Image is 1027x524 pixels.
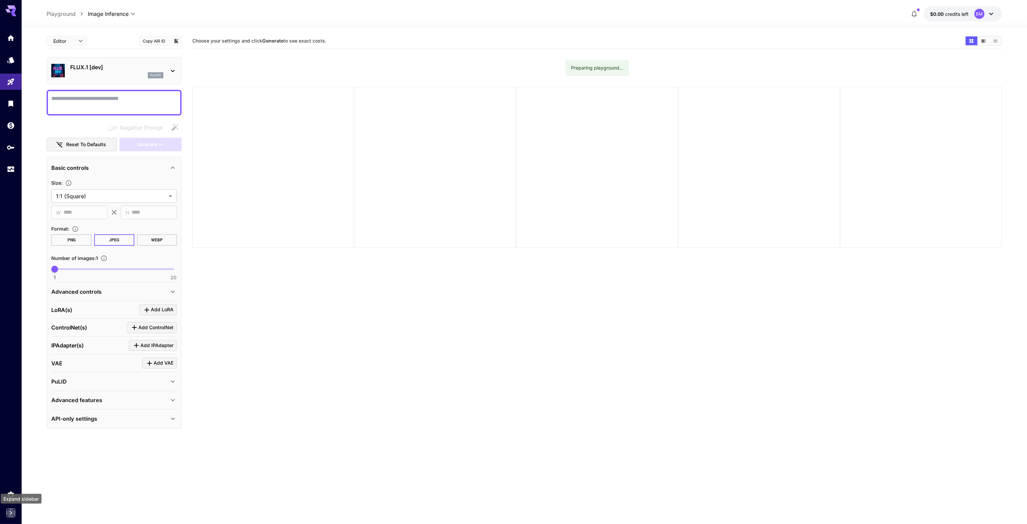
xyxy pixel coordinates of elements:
div: Home [7,34,15,42]
div: API Keys [7,143,15,152]
div: Settings [7,491,15,499]
span: Format : [51,226,69,232]
button: JPEG [94,234,134,246]
span: 1 [54,274,56,281]
div: Preparing playground... [571,62,623,74]
button: Copy AIR ID [139,36,169,46]
p: Basic controls [51,164,89,172]
span: W [56,209,61,216]
span: Add LoRA [151,306,173,314]
span: 1:1 (Square) [56,192,166,200]
button: Click to add LoRA [139,304,177,315]
span: Add IPAdapter [140,341,173,350]
p: LoRA(s) [51,306,72,314]
span: credits left [945,11,969,17]
span: $0.00 [930,11,945,17]
button: Click to add ControlNet [127,322,177,333]
div: Playground [7,78,15,86]
div: Usage [7,165,15,174]
span: 20 [170,274,177,281]
div: Basic controls [51,160,177,176]
p: PuLID [51,377,67,386]
span: Number of images : 1 [51,255,98,261]
div: PuLID [51,373,177,390]
button: Reset to defaults [47,138,117,152]
button: Show media in video view [978,36,990,45]
span: Editor [53,37,74,45]
div: API-only settings [51,411,177,427]
button: Expand sidebar [6,508,15,517]
div: Models [7,56,15,64]
p: FLUX.1 [dev] [70,63,163,71]
button: WEBP [137,234,177,246]
button: Specify how many images to generate in a single request. Each image generation will be charged se... [98,255,110,262]
div: $0.00 [930,10,969,18]
p: IPAdapter(s) [51,341,84,349]
p: Advanced controls [51,288,102,296]
button: Click to add IPAdapter [129,340,177,351]
button: Choose the file format for the output image. [69,226,81,232]
button: PNG [51,234,91,246]
div: Advanced features [51,392,177,408]
div: BM [974,9,984,19]
nav: breadcrumb [47,10,88,18]
span: Add VAE [154,359,173,367]
button: $0.00BM [924,6,1002,22]
div: Expand sidebar [1,494,42,504]
button: Add to library [173,37,179,45]
p: ControlNet(s) [51,323,87,332]
p: flux1d [150,73,161,78]
div: FLUX.1 [dev]flux1d [51,60,177,81]
span: Add ControlNet [138,323,173,332]
p: VAE [51,359,62,367]
span: Image Inference [88,10,129,18]
span: Negative Prompt [120,124,163,132]
p: Advanced features [51,396,102,404]
button: Click to add VAE [142,358,177,369]
button: Show media in grid view [966,36,977,45]
div: Advanced controls [51,284,177,300]
span: H [126,209,129,216]
div: Wallet [7,121,15,130]
span: Choose your settings and click to see exact costs. [192,38,326,44]
span: Negative prompts are not compatible with the selected model. [106,123,168,132]
button: Adjust the dimensions of the generated image by specifying its width and height in pixels, or sel... [62,180,75,186]
p: API-only settings [51,415,97,423]
div: Show media in grid viewShow media in video viewShow media in list view [965,36,1002,46]
a: Playground [47,10,76,18]
div: Library [7,99,15,108]
b: Generate [262,38,283,44]
button: Show media in list view [990,36,1001,45]
span: Size : [51,180,62,186]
